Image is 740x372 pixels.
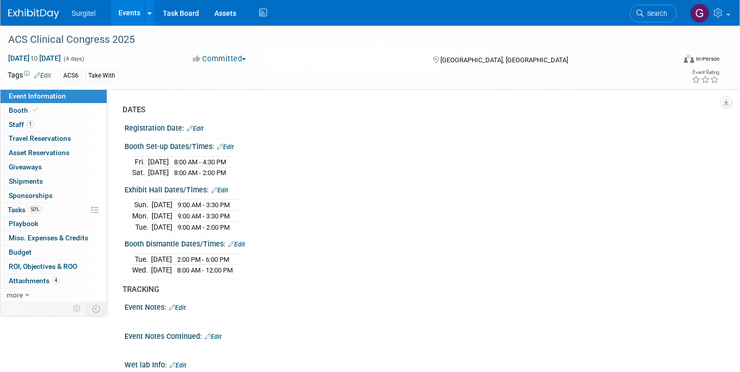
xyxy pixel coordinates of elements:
[86,302,107,315] td: Toggle Event Tabs
[132,200,152,211] td: Sun.
[122,284,712,295] div: TRACKING
[9,234,88,242] span: Misc. Expenses & Credits
[1,175,107,188] a: Shipments
[125,182,720,195] div: Exhibit Hall Dates/Times:
[178,212,230,220] span: 9:00 AM - 3:30 PM
[189,54,250,64] button: Committed
[132,167,148,178] td: Sat.
[9,120,34,129] span: Staff
[1,217,107,231] a: Playbook
[125,357,720,370] div: Wet lab Info:
[1,260,107,274] a: ROI, Objectives & ROO
[151,265,172,276] td: [DATE]
[1,288,107,302] a: more
[178,201,230,209] span: 9:00 AM - 3:30 PM
[148,167,169,178] td: [DATE]
[1,104,107,117] a: Booth
[7,291,23,299] span: more
[125,329,720,342] div: Event Notes Continued:
[228,241,245,248] a: Edit
[33,107,38,113] i: Booth reservation complete
[9,191,53,200] span: Sponsorships
[1,89,107,103] a: Event Information
[1,231,107,245] a: Misc. Expenses & Credits
[217,143,234,151] a: Edit
[9,262,77,270] span: ROI, Objectives & ROO
[177,266,233,274] span: 8:00 AM - 12:00 PM
[85,70,118,81] div: Take With
[692,70,719,75] div: Event Rating
[9,134,71,142] span: Travel Reservations
[152,200,172,211] td: [DATE]
[9,92,66,100] span: Event Information
[8,9,59,19] img: ExhibitDay
[174,169,226,177] span: 8:00 AM - 2:00 PM
[9,277,60,285] span: Attachments
[1,189,107,203] a: Sponsorships
[440,56,568,64] span: [GEOGRAPHIC_DATA], [GEOGRAPHIC_DATA]
[644,10,667,17] span: Search
[9,163,42,171] span: Giveaways
[1,118,107,132] a: Staff1
[1,203,107,217] a: Tasks50%
[630,5,677,22] a: Search
[684,55,694,63] img: Format-Inperson.png
[169,304,186,311] a: Edit
[122,105,712,115] div: DATES
[125,300,720,313] div: Event Notes:
[169,362,186,369] a: Edit
[1,146,107,160] a: Asset Reservations
[52,277,60,284] span: 4
[125,236,720,250] div: Booth Dismantle Dates/Times:
[5,31,659,49] div: ACS Clinical Congress 2025
[1,274,107,288] a: Attachments4
[27,120,34,128] span: 1
[9,248,32,256] span: Budget
[211,187,228,194] a: Edit
[148,156,169,167] td: [DATE]
[9,106,40,114] span: Booth
[63,56,84,62] span: (4 days)
[1,245,107,259] a: Budget
[125,139,720,152] div: Booth Set-up Dates/Times:
[132,265,151,276] td: Wed.
[187,125,204,132] a: Edit
[132,254,151,265] td: Tue.
[125,120,720,134] div: Registration Date:
[178,224,230,231] span: 9:00 AM - 2:00 PM
[28,206,42,213] span: 50%
[9,219,38,228] span: Playbook
[9,177,43,185] span: Shipments
[205,333,221,340] a: Edit
[1,132,107,145] a: Travel Reservations
[690,4,709,23] img: Gregg Szymanski
[71,9,95,17] span: Surgitel
[132,156,148,167] td: Fri.
[174,158,226,166] span: 8:00 AM - 4:30 PM
[152,211,172,222] td: [DATE]
[177,256,229,263] span: 2:00 PM - 6:00 PM
[132,221,152,232] td: Tue.
[60,70,82,81] div: ACS6
[696,55,720,63] div: In-Person
[9,148,69,157] span: Asset Reservations
[30,54,39,62] span: to
[151,254,172,265] td: [DATE]
[8,70,51,82] td: Tags
[68,302,86,315] td: Personalize Event Tab Strip
[8,206,42,214] span: Tasks
[132,211,152,222] td: Mon.
[152,221,172,232] td: [DATE]
[34,72,51,79] a: Edit
[8,54,61,63] span: [DATE] [DATE]
[614,53,720,68] div: Event Format
[1,160,107,174] a: Giveaways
